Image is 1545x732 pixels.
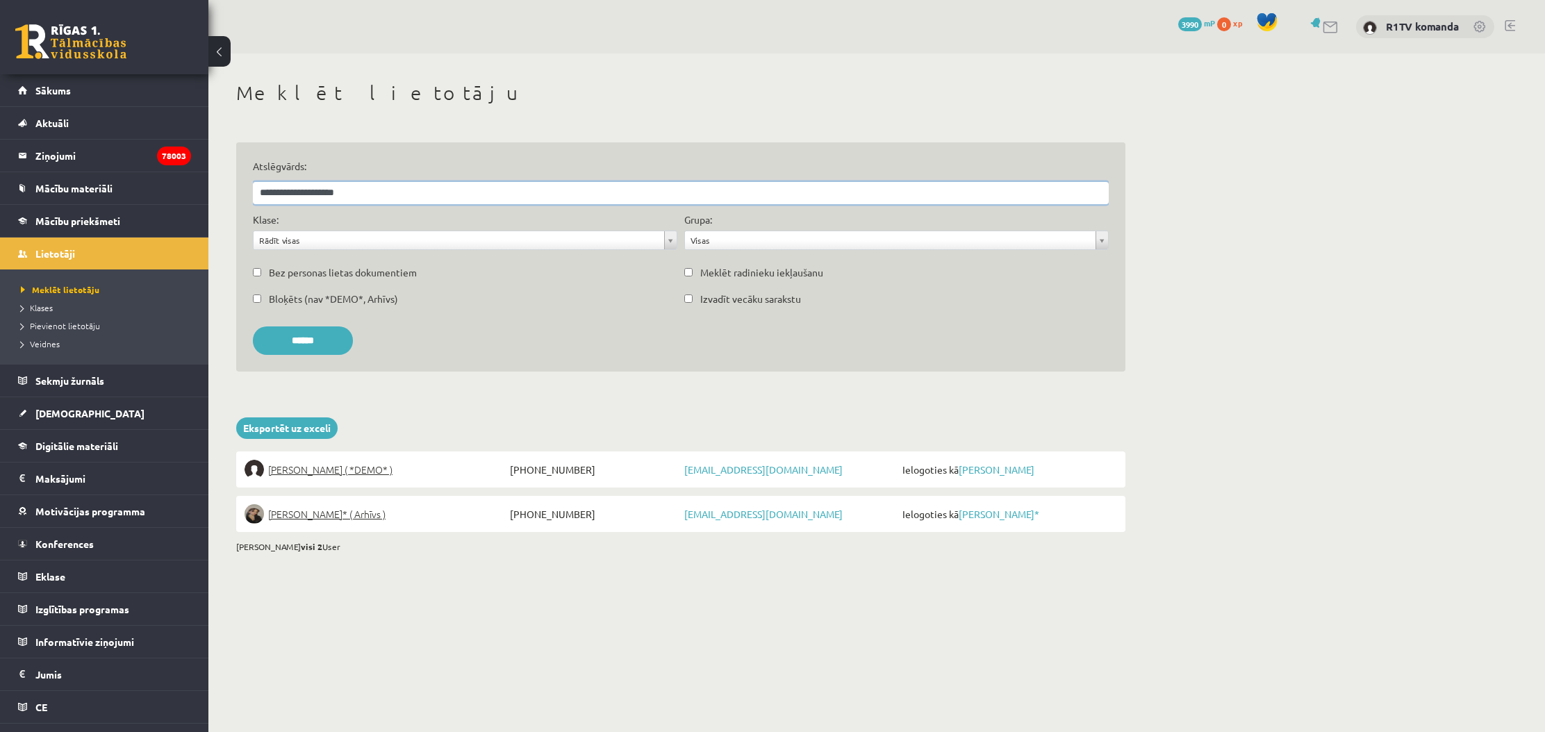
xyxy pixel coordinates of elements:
a: Izglītības programas [18,593,191,625]
label: Bez personas lietas dokumentiem [269,265,417,280]
label: Grupa: [684,213,712,227]
span: Sekmju žurnāls [35,374,104,387]
a: Mācību materiāli [18,172,191,204]
i: 78003 [157,147,191,165]
a: Maksājumi [18,463,191,494]
span: Informatīvie ziņojumi [35,635,134,648]
a: Meklēt lietotāju [21,283,195,296]
h1: Meklēt lietotāju [236,81,1125,105]
a: Konferences [18,528,191,560]
legend: Ziņojumi [35,140,191,172]
span: Motivācijas programma [35,505,145,517]
a: [PERSON_NAME]* ( Arhīvs ) [245,504,506,524]
a: Veidnes [21,338,195,350]
span: Lietotāji [35,247,75,260]
label: Izvadīt vecāku sarakstu [700,292,801,306]
span: mP [1204,17,1215,28]
a: Pievienot lietotāju [21,319,195,332]
span: [PERSON_NAME]* ( Arhīvs ) [268,504,386,524]
img: Kitija Maculeviča [245,460,264,479]
span: Digitālie materiāli [35,440,118,452]
a: Rīgas 1. Tālmācības vidusskola [15,24,126,59]
a: [EMAIL_ADDRESS][DOMAIN_NAME] [684,463,843,476]
a: Visas [685,231,1108,249]
b: visi 2 [301,541,322,552]
a: Lietotāji [18,238,191,269]
a: Rādīt visas [254,231,677,249]
span: Aktuāli [35,117,69,129]
span: Eklase [35,570,65,583]
span: 3990 [1178,17,1202,31]
span: Ielogoties kā [899,504,1117,524]
a: 3990 mP [1178,17,1215,28]
a: Mācību priekšmeti [18,205,191,237]
a: Sākums [18,74,191,106]
a: Eksportēt uz exceli [236,417,338,439]
span: [PHONE_NUMBER] [506,504,681,524]
a: [DEMOGRAPHIC_DATA] [18,397,191,429]
a: Klases [21,301,195,314]
a: Digitālie materiāli [18,430,191,462]
a: [PERSON_NAME] ( *DEMO* ) [245,460,506,479]
span: [DEMOGRAPHIC_DATA] [35,407,144,419]
a: Jumis [18,658,191,690]
span: 0 [1217,17,1231,31]
a: Motivācijas programma [18,495,191,527]
span: Mācību materiāli [35,182,113,194]
a: [EMAIL_ADDRESS][DOMAIN_NAME] [684,508,843,520]
a: R1TV komanda [1386,19,1459,33]
span: Pievienot lietotāju [21,320,100,331]
a: [PERSON_NAME] [959,463,1034,476]
label: Meklēt radinieku iekļaušanu [700,265,823,280]
a: CE [18,691,191,723]
span: Rādīt visas [259,231,659,249]
span: Sākums [35,84,71,97]
a: Aktuāli [18,107,191,139]
span: Visas [691,231,1090,249]
a: Eklase [18,560,191,592]
label: Atslēgvārds: [253,159,1109,174]
a: [PERSON_NAME]* [959,508,1039,520]
span: Ielogoties kā [899,460,1117,479]
span: Mācību priekšmeti [35,215,120,227]
a: Ziņojumi78003 [18,140,191,172]
span: [PERSON_NAME] ( *DEMO* ) [268,460,393,479]
div: [PERSON_NAME] User [236,540,1125,553]
a: Sekmju žurnāls [18,365,191,397]
span: Meklēt lietotāju [21,284,99,295]
label: Bloķēts (nav *DEMO*, Arhīvs) [269,292,398,306]
label: Klase: [253,213,279,227]
span: xp [1233,17,1242,28]
span: Izglītības programas [35,603,129,615]
span: [PHONE_NUMBER] [506,460,681,479]
legend: Maksājumi [35,463,191,494]
img: R1TV komanda [1363,21,1377,35]
span: Veidnes [21,338,60,349]
img: Janna Macuļeviča* [245,504,264,524]
span: Jumis [35,668,62,681]
span: CE [35,701,47,713]
span: Klases [21,302,53,313]
span: Konferences [35,538,94,550]
a: Informatīvie ziņojumi [18,626,191,658]
a: 0 xp [1217,17,1249,28]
